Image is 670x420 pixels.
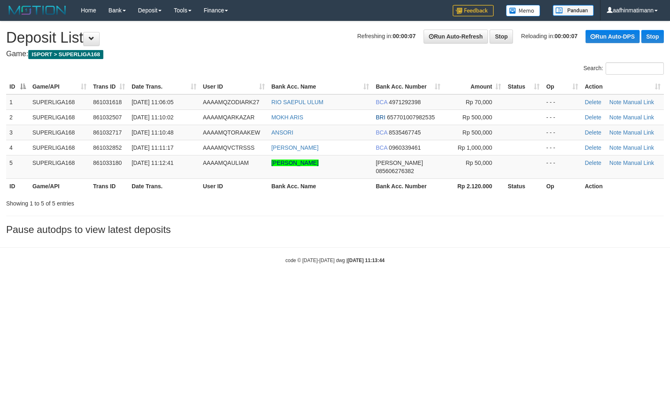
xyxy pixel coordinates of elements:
[555,33,578,39] strong: 00:00:07
[463,114,492,121] span: Rp 500,000
[6,110,29,125] td: 2
[623,99,654,105] a: Manual Link
[641,30,664,43] a: Stop
[543,140,581,155] td: - - -
[543,178,581,194] th: Op
[376,168,414,174] span: Copy 085606276382 to clipboard
[203,144,255,151] span: AAAAMQVCTRSSS
[466,99,492,105] span: Rp 70,000
[444,79,504,94] th: Amount: activate to sort column ascending
[132,160,173,166] span: [DATE] 11:12:41
[389,144,421,151] span: Copy 0960339461 to clipboard
[29,155,90,178] td: SUPERLIGA168
[203,114,255,121] span: AAAAMQARKAZAR
[585,129,601,136] a: Delete
[268,79,373,94] th: Bank Acc. Name: activate to sort column ascending
[90,178,128,194] th: Trans ID
[271,144,319,151] a: [PERSON_NAME]
[28,50,103,59] span: ISPORT > SUPERLIGA168
[90,79,128,94] th: Trans ID: activate to sort column ascending
[93,99,122,105] span: 861031618
[376,129,387,136] span: BCA
[6,79,29,94] th: ID: activate to sort column descending
[357,33,415,39] span: Refreshing in:
[376,144,387,151] span: BCA
[271,129,294,136] a: ANSORI
[93,129,122,136] span: 861032717
[271,114,303,121] a: MOKH ARIS
[93,160,122,166] span: 861033180
[271,160,319,166] a: [PERSON_NAME]
[543,155,581,178] td: - - -
[29,94,90,110] td: SUPERLIGA168
[463,129,492,136] span: Rp 500,000
[581,178,664,194] th: Action
[609,129,622,136] a: Note
[387,114,435,121] span: Copy 657701007982535 to clipboard
[583,62,664,75] label: Search:
[609,144,622,151] a: Note
[543,110,581,125] td: - - -
[609,114,622,121] a: Note
[458,144,492,151] span: Rp 1,000,000
[393,33,416,39] strong: 00:00:07
[203,129,260,136] span: AAAAMQTORAAKEW
[93,114,122,121] span: 861032507
[585,160,601,166] a: Delete
[268,178,373,194] th: Bank Acc. Name
[504,79,543,94] th: Status: activate to sort column ascending
[6,30,664,46] h1: Deposit List
[93,144,122,151] span: 861032852
[6,94,29,110] td: 1
[521,33,578,39] span: Reloading in:
[504,178,543,194] th: Status
[585,99,601,105] a: Delete
[132,99,173,105] span: [DATE] 11:06:05
[6,50,664,58] h4: Game:
[543,94,581,110] td: - - -
[585,114,601,121] a: Delete
[29,125,90,140] td: SUPERLIGA168
[623,144,654,151] a: Manual Link
[372,178,444,194] th: Bank Acc. Number
[132,129,173,136] span: [DATE] 11:10:48
[6,178,29,194] th: ID
[623,129,654,136] a: Manual Link
[623,160,654,166] a: Manual Link
[6,155,29,178] td: 5
[586,30,640,43] a: Run Auto-DPS
[285,258,385,263] small: code © [DATE]-[DATE] dwg |
[372,79,444,94] th: Bank Acc. Number: activate to sort column ascending
[389,99,421,105] span: Copy 4971292398 to clipboard
[543,125,581,140] td: - - -
[453,5,494,16] img: Feedback.jpg
[128,178,200,194] th: Date Trans.
[128,79,200,94] th: Date Trans.: activate to sort column ascending
[6,4,68,16] img: MOTION_logo.png
[606,62,664,75] input: Search:
[543,79,581,94] th: Op: activate to sort column ascending
[132,114,173,121] span: [DATE] 11:10:02
[424,30,488,43] a: Run Auto-Refresh
[271,99,324,105] a: RIO SAEPUL ULUM
[444,178,504,194] th: Rp 2.120.000
[389,129,421,136] span: Copy 8535467745 to clipboard
[348,258,385,263] strong: [DATE] 11:13:44
[506,5,540,16] img: Button%20Memo.svg
[585,144,601,151] a: Delete
[581,79,664,94] th: Action: activate to sort column ascending
[200,79,268,94] th: User ID: activate to sort column ascending
[203,160,249,166] span: AAAAMQAULIAM
[29,79,90,94] th: Game/API: activate to sort column ascending
[200,178,268,194] th: User ID
[376,114,385,121] span: BRI
[553,5,594,16] img: panduan.png
[376,160,423,166] span: [PERSON_NAME]
[6,196,273,208] div: Showing 1 to 5 of 5 entries
[203,99,260,105] span: AAAAMQZODIARK27
[6,140,29,155] td: 4
[609,160,622,166] a: Note
[490,30,513,43] a: Stop
[29,178,90,194] th: Game/API
[29,140,90,155] td: SUPERLIGA168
